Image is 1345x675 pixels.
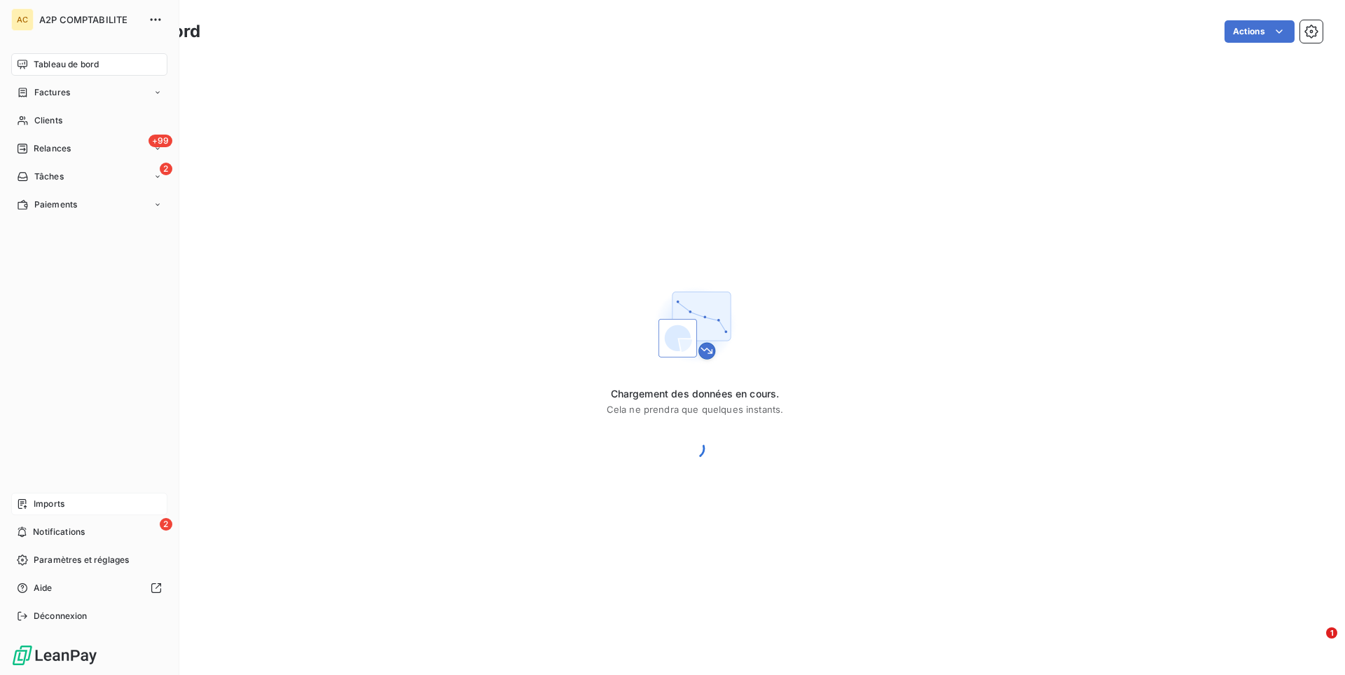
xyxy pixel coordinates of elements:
iframe: Intercom live chat [1297,627,1331,661]
span: Paramètres et réglages [34,554,129,566]
div: AC [11,8,34,31]
span: Tableau de bord [34,58,99,71]
span: Aide [34,582,53,594]
span: Relances [34,142,71,155]
span: Factures [34,86,70,99]
span: Clients [34,114,62,127]
span: A2P COMPTABILITE [39,14,140,25]
button: Actions [1225,20,1295,43]
span: 2 [160,518,172,531]
span: +99 [149,135,172,147]
span: Tâches [34,170,64,183]
span: Déconnexion [34,610,88,622]
span: Paiements [34,198,77,211]
span: 1 [1326,627,1337,639]
span: Imports [34,498,64,510]
span: 2 [160,163,172,175]
span: Notifications [33,526,85,538]
span: Chargement des données en cours. [607,387,784,401]
img: First time [650,280,740,370]
a: Aide [11,577,167,599]
img: Logo LeanPay [11,644,98,667]
span: Cela ne prendra que quelques instants. [607,404,784,415]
